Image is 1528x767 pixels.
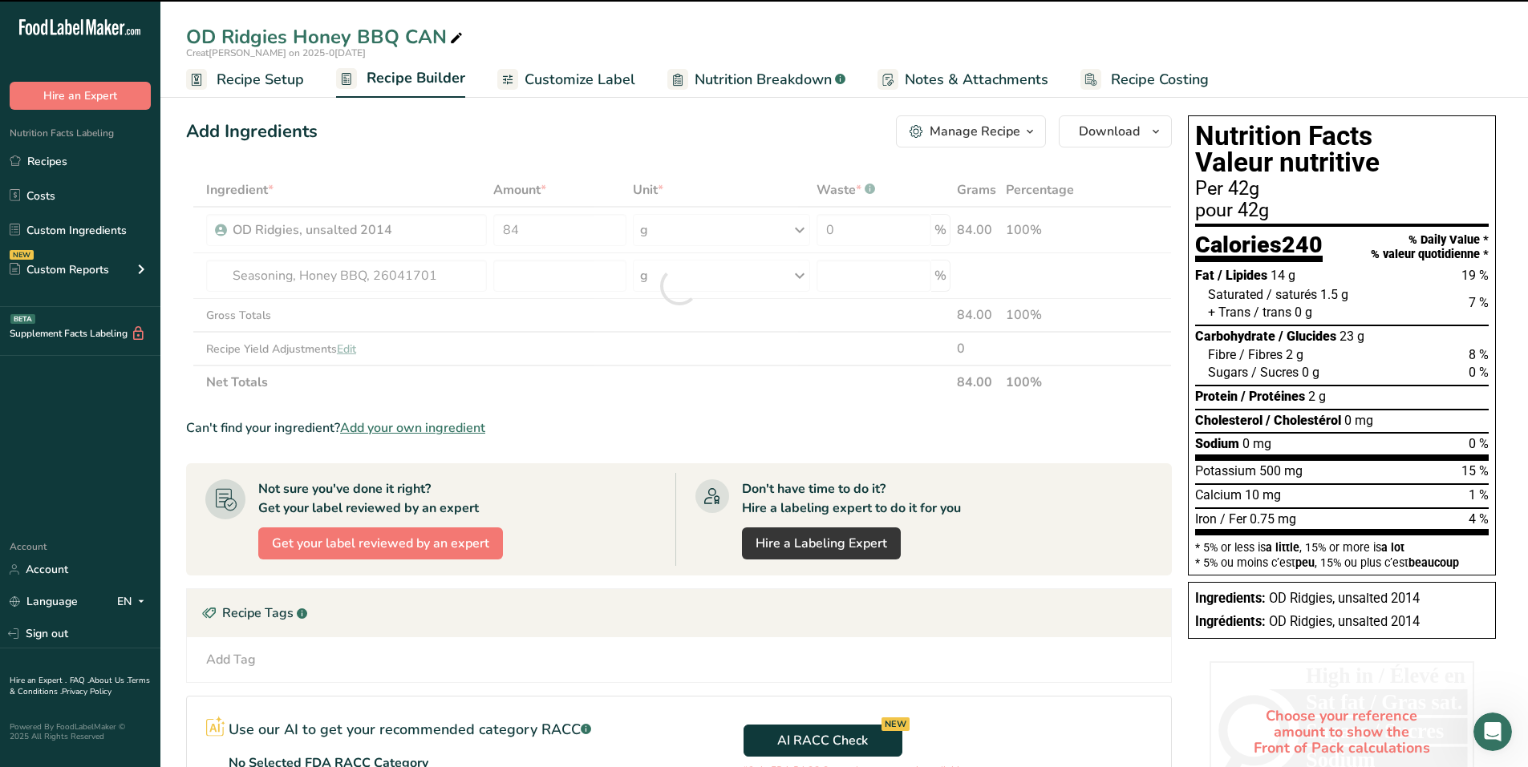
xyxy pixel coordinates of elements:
[1320,287,1348,302] span: 1.5 g
[1195,201,1489,220] div: pour 42g
[1469,347,1489,362] span: 8 %
[1195,487,1242,503] span: Calcium
[1371,233,1489,261] div: % Daily Value * % valeur quotidienne *
[117,592,151,612] div: EN
[62,686,111,697] a: Privacy Policy
[186,46,366,59] span: Creat[PERSON_NAME] on 2025-0[DATE]
[10,261,109,278] div: Custom Reports
[1208,305,1250,320] span: + Trans
[1195,389,1238,404] span: Protein
[1259,463,1303,478] span: 500 mg
[1266,541,1299,554] span: a little
[930,122,1020,141] div: Manage Recipe
[186,418,1172,438] div: Can't find your ingredient?
[1473,713,1512,751] iframe: Intercom live chat
[217,69,304,91] span: Recipe Setup
[667,62,845,98] a: Nutrition Breakdown
[1461,463,1489,478] span: 15 %
[336,60,465,99] a: Recipe Builder
[1195,535,1489,568] section: * 5% or less is , 15% or more is
[258,479,479,518] div: Not sure you've done it right? Get your label reviewed by an expert
[742,527,901,559] a: Hire a Labeling Expert
[1208,287,1263,302] span: Saturated
[1195,591,1266,606] span: Ingredients:
[1344,413,1373,428] span: 0 mg
[1195,463,1256,478] span: Potassium
[1059,115,1172,147] button: Download
[525,69,635,91] span: Customize Label
[497,62,635,98] a: Customize Label
[1208,365,1248,380] span: Sugars
[1239,347,1283,362] span: / Fibres
[1469,365,1489,380] span: 0 %
[1241,389,1305,404] span: / Protéines
[1286,347,1303,362] span: 2 g
[1295,556,1315,569] span: peu
[70,675,89,686] a: FAQ .
[10,314,35,324] div: BETA
[1269,614,1420,629] span: OD Ridgies, unsalted 2014
[10,675,67,686] a: Hire an Expert .
[877,62,1048,98] a: Notes & Attachments
[882,717,910,731] div: NEW
[1111,69,1209,91] span: Recipe Costing
[1271,268,1295,283] span: 14 g
[695,69,832,91] span: Nutrition Breakdown
[1269,591,1420,606] span: OD Ridgies, unsalted 2014
[1195,614,1266,629] span: Ingrédients:
[1295,305,1312,320] span: 0 g
[1195,511,1217,527] span: Iron
[1195,436,1239,451] span: Sodium
[1381,541,1404,554] span: a lot
[1195,233,1323,263] div: Calories
[1267,287,1317,302] span: / saturés
[1469,511,1489,527] span: 4 %
[186,119,318,145] div: Add Ingredients
[1302,365,1319,380] span: 0 g
[896,115,1046,147] button: Manage Recipe
[367,67,465,89] span: Recipe Builder
[10,587,78,616] a: Language
[1469,295,1489,310] span: 7 %
[1195,413,1263,428] span: Cholesterol
[1279,329,1336,344] span: / Glucides
[1218,268,1267,283] span: / Lipides
[1195,268,1214,283] span: Fat
[340,418,485,438] span: Add your own ingredient
[1208,347,1236,362] span: Fibre
[1079,122,1140,141] span: Download
[10,250,34,260] div: NEW
[1195,123,1489,176] h1: Nutrition Facts Valeur nutritive
[10,722,151,741] div: Powered By FoodLabelMaker © 2025 All Rights Reserved
[186,62,304,98] a: Recipe Setup
[187,589,1171,637] div: Recipe Tags
[1254,305,1291,320] span: / trans
[1195,557,1489,568] div: * 5% ou moins c’est , 15% ou plus c’est
[10,82,151,110] button: Hire an Expert
[1266,413,1341,428] span: / Cholestérol
[1245,487,1281,503] span: 10 mg
[1461,268,1489,283] span: 19 %
[1308,389,1326,404] span: 2 g
[1340,329,1364,344] span: 23 g
[905,69,1048,91] span: Notes & Attachments
[1195,180,1489,199] div: Per 42g
[89,675,128,686] a: About Us .
[742,479,961,518] div: Don't have time to do it? Hire a labeling expert to do it for you
[1469,487,1489,503] span: 1 %
[744,725,902,757] button: AI RACC Check NEW
[1251,365,1299,380] span: / Sucres
[206,650,256,669] div: Add Tag
[1080,62,1209,98] a: Recipe Costing
[777,731,868,750] span: AI RACC Check
[1195,329,1275,344] span: Carbohydrate
[258,527,503,559] button: Get your label reviewed by an expert
[1408,556,1459,569] span: beaucoup
[1220,511,1246,527] span: / Fer
[186,22,466,51] div: OD Ridgies Honey BBQ CAN
[1282,231,1323,258] span: 240
[229,719,591,741] p: Use our AI to get your recommended category RACC
[272,534,489,553] span: Get your label reviewed by an expert
[1250,511,1296,527] span: 0.75 mg
[1242,436,1271,451] span: 0 mg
